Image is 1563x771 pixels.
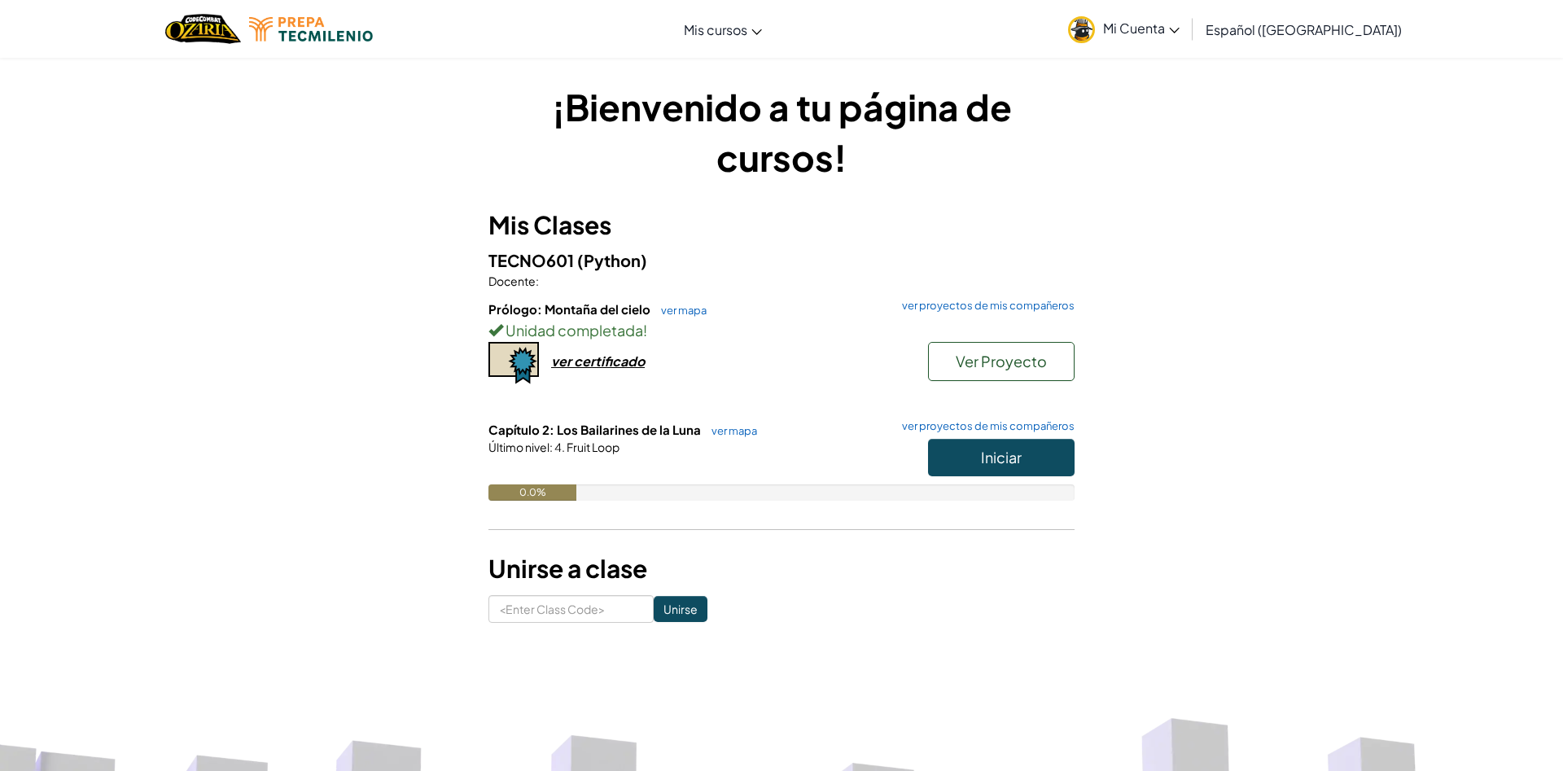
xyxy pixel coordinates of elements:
[654,596,707,622] input: Unirse
[956,352,1047,370] span: Ver Proyecto
[703,424,757,437] a: ver mapa
[488,301,653,317] span: Prólogo: Montaña del cielo
[488,550,1075,587] h3: Unirse a clase
[1206,21,1402,38] span: Español ([GEOGRAPHIC_DATA])
[653,304,707,317] a: ver mapa
[643,321,647,340] span: !
[536,274,539,288] span: :
[577,250,647,270] span: (Python)
[551,353,645,370] div: ver certificado
[928,439,1075,476] button: Iniciar
[1103,20,1180,37] span: Mi Cuenta
[549,440,553,454] span: :
[928,342,1075,381] button: Ver Proyecto
[488,440,549,454] span: Último nivel
[553,440,565,454] span: 4.
[488,250,577,270] span: TECNO601
[165,12,241,46] a: Ozaria by CodeCombat logo
[249,17,373,42] img: Tecmilenio logo
[503,321,643,340] span: Unidad completada
[488,353,645,370] a: ver certificado
[565,440,620,454] span: Fruit Loop
[488,422,703,437] span: Capítulo 2: Los Bailarines de la Luna
[1197,7,1410,51] a: Español ([GEOGRAPHIC_DATA])
[894,300,1075,311] a: ver proyectos de mis compañeros
[488,342,539,384] img: certificate-icon.png
[488,274,536,288] span: Docente
[676,7,770,51] a: Mis cursos
[165,12,241,46] img: Home
[1068,16,1095,43] img: avatar
[488,595,654,623] input: <Enter Class Code>
[488,207,1075,243] h3: Mis Clases
[488,81,1075,182] h1: ¡Bienvenido a tu página de cursos!
[684,21,747,38] span: Mis cursos
[1060,3,1188,55] a: Mi Cuenta
[981,448,1022,467] span: Iniciar
[488,484,576,501] div: 0.0%
[894,421,1075,431] a: ver proyectos de mis compañeros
